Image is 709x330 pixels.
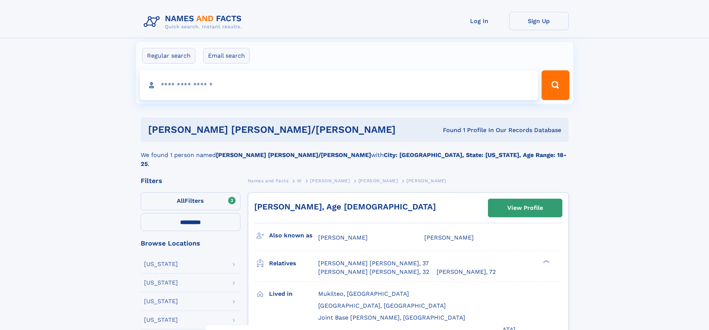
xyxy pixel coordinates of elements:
[318,268,429,276] a: [PERSON_NAME] [PERSON_NAME], 32
[144,261,178,267] div: [US_STATE]
[144,317,178,323] div: [US_STATE]
[358,176,398,185] a: [PERSON_NAME]
[141,177,240,184] div: Filters
[419,126,561,134] div: Found 1 Profile In Our Records Database
[488,199,562,217] a: View Profile
[318,259,429,267] a: [PERSON_NAME] [PERSON_NAME], 37
[141,151,566,167] b: City: [GEOGRAPHIC_DATA], State: [US_STATE], Age Range: 18-25
[507,199,543,217] div: View Profile
[297,176,302,185] a: W
[248,176,289,185] a: Names and Facts
[424,234,474,241] span: [PERSON_NAME]
[406,178,446,183] span: [PERSON_NAME]
[141,192,240,210] label: Filters
[254,202,436,211] a: [PERSON_NAME], Age [DEMOGRAPHIC_DATA]
[437,268,496,276] a: [PERSON_NAME], 72
[141,142,569,169] div: We found 1 person named with .
[269,257,318,270] h3: Relatives
[318,290,409,297] span: Mukilteo, [GEOGRAPHIC_DATA]
[140,70,539,100] input: search input
[318,302,446,309] span: [GEOGRAPHIC_DATA], [GEOGRAPHIC_DATA]
[318,314,465,321] span: Joint Base [PERSON_NAME], [GEOGRAPHIC_DATA]
[269,229,318,242] h3: Also known as
[310,178,350,183] span: [PERSON_NAME]
[148,125,419,134] h1: [PERSON_NAME] [PERSON_NAME]/[PERSON_NAME]
[310,176,350,185] a: [PERSON_NAME]
[542,70,569,100] button: Search Button
[144,298,178,304] div: [US_STATE]
[450,12,509,30] a: Log In
[141,240,240,247] div: Browse Locations
[318,234,368,241] span: [PERSON_NAME]
[144,280,178,286] div: [US_STATE]
[358,178,398,183] span: [PERSON_NAME]
[203,48,250,64] label: Email search
[141,12,248,32] img: Logo Names and Facts
[509,12,569,30] a: Sign Up
[541,259,550,264] div: ❯
[297,178,302,183] span: W
[177,197,185,204] span: All
[269,288,318,300] h3: Lived in
[216,151,371,158] b: [PERSON_NAME] [PERSON_NAME]/[PERSON_NAME]
[142,48,195,64] label: Regular search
